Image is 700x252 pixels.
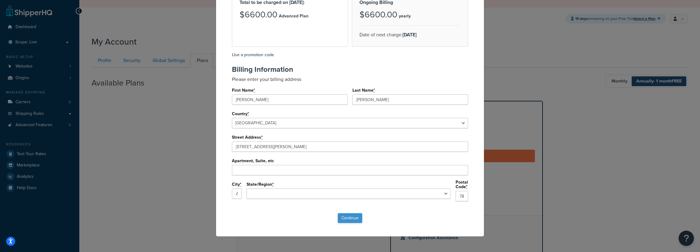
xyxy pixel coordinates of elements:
[232,65,468,73] h2: Billing Information
[254,87,255,93] abbr: required
[247,111,249,117] abbr: required
[232,182,242,187] label: City
[232,88,255,93] label: First Name
[338,213,362,223] input: Continue
[279,12,309,20] p: Advanced Plan
[359,10,397,20] h3: $6600.00
[373,87,375,93] abbr: required
[232,52,274,58] a: Use a promotion code
[402,31,417,38] strong: [DATE]
[466,184,467,190] abbr: required
[232,76,468,83] p: Please enter your billing address
[352,88,375,93] label: Last Name
[247,182,274,187] label: State/Region
[261,134,263,141] abbr: required
[232,159,274,163] label: Apartment, Suite, etc
[232,135,263,140] label: Street Address
[456,180,468,189] label: Postal Code
[359,31,460,39] p: Date of next charge:
[232,111,249,116] label: Country
[399,12,411,20] p: yearly
[240,181,241,188] abbr: required
[232,141,468,152] input: Enter a location
[240,10,277,20] h3: $6600.00
[272,181,274,188] abbr: required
